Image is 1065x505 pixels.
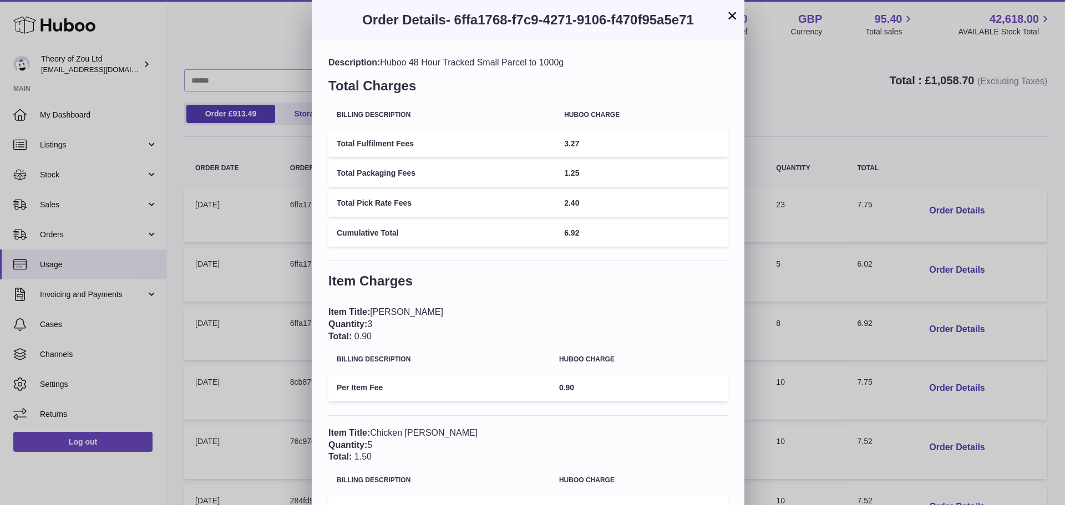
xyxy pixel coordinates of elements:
[328,190,556,217] td: Total Pick Rate Fees
[328,428,370,437] span: Item Title:
[564,198,579,207] span: 2.40
[556,103,728,127] th: Huboo charge
[551,468,728,492] th: Huboo charge
[328,272,728,295] h3: Item Charges
[328,452,352,461] span: Total:
[564,169,579,177] span: 1.25
[726,9,739,22] button: ×
[328,374,551,401] td: Per Item Fee
[354,331,372,341] span: 0.90
[328,319,367,329] span: Quantity:
[328,331,352,341] span: Total:
[328,306,728,342] div: [PERSON_NAME] 3
[328,11,728,29] h3: Order Details
[328,440,367,450] span: Quantity:
[328,427,728,463] div: Chicken [PERSON_NAME] 5
[564,228,579,237] span: 6.92
[328,77,728,100] h3: Total Charges
[328,348,551,371] th: Billing Description
[551,348,728,371] th: Huboo charge
[328,468,551,492] th: Billing Description
[328,130,556,157] td: Total Fulfilment Fees
[328,220,556,247] td: Cumulative Total
[328,57,728,69] div: Huboo 48 Hour Tracked Small Parcel to 1000g
[328,103,556,127] th: Billing Description
[446,12,694,27] span: - 6ffa1768-f7c9-4271-9106-f470f95a5e71
[328,307,370,317] span: Item Title:
[328,160,556,187] td: Total Packaging Fees
[328,58,380,67] span: Description:
[559,383,574,392] span: 0.90
[564,139,579,148] span: 3.27
[354,452,372,461] span: 1.50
